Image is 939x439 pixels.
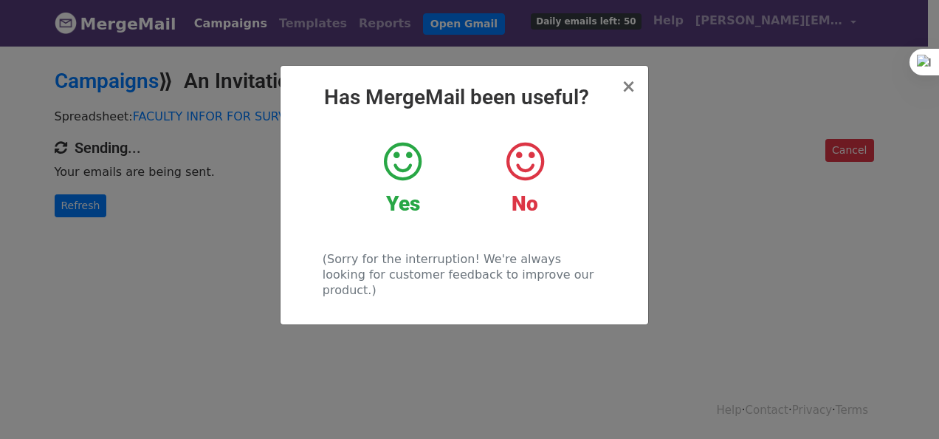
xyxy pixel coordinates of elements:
[323,251,605,298] p: (Sorry for the interruption! We're always looking for customer feedback to improve our product.)
[292,85,636,110] h2: Has MergeMail been useful?
[353,140,453,217] a: Yes
[512,191,538,216] strong: No
[621,78,636,95] button: Close
[475,140,574,217] a: No
[386,191,420,216] strong: Yes
[621,76,636,97] span: ×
